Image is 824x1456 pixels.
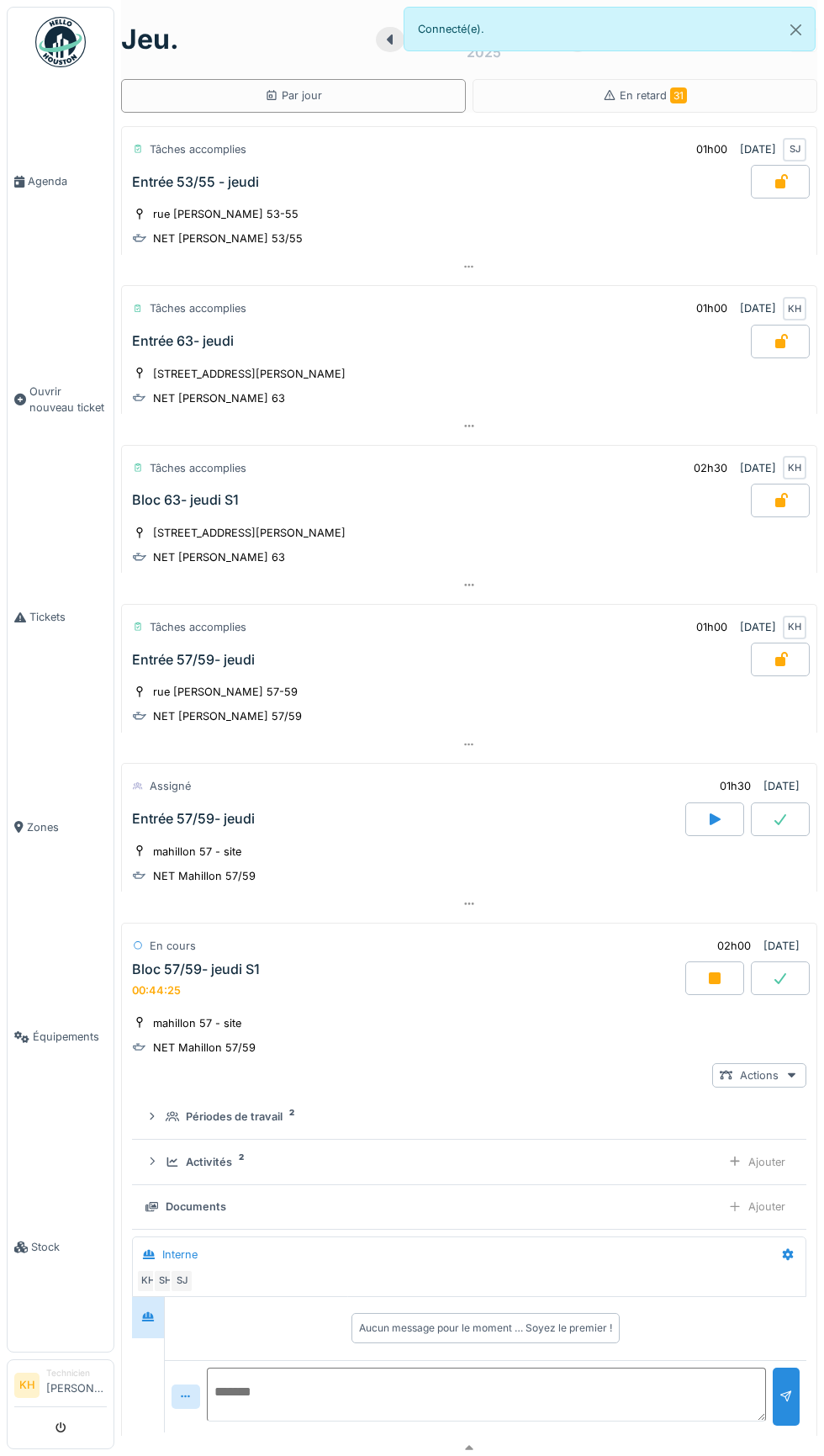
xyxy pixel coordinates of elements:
img: Badge_color-CXgf-gQk.svg [35,17,86,67]
div: En cours [150,938,196,954]
button: Close [777,8,815,52]
div: Tâches accomplies [150,619,246,635]
div: [DATE] [763,938,800,954]
div: Bloc 63- jeudi S1 [132,492,239,508]
div: [STREET_ADDRESS][PERSON_NAME] [153,366,346,382]
li: [PERSON_NAME] [46,1367,107,1403]
div: rue [PERSON_NAME] 53-55 [153,206,298,222]
div: [DATE] [740,460,776,476]
div: Tâches accomplies [150,141,246,157]
div: 02h00 [717,938,751,954]
div: [DATE] [740,619,776,635]
summary: Périodes de travail2 [139,1101,800,1132]
summary: DocumentsAjouter [139,1192,800,1223]
div: rue [PERSON_NAME] 57-59 [153,684,298,700]
a: Tickets [8,512,114,723]
div: Entrée 57/59- jeudi [132,811,255,827]
div: KH [783,297,806,320]
div: KH [783,456,806,479]
span: En retard [620,89,687,102]
div: mahillon 57 - site [153,1015,241,1031]
div: 01h00 [696,300,727,316]
div: NET [PERSON_NAME] 53/55 [153,230,303,246]
span: 31 [670,87,687,103]
div: 00:44:25 [132,984,181,997]
div: NET [PERSON_NAME] 63 [153,390,285,406]
div: NET [PERSON_NAME] 63 [153,549,285,565]
div: Ajouter [721,1194,793,1219]
div: 2025 [467,42,501,62]
span: Tickets [29,609,107,625]
div: 01h00 [696,141,727,157]
div: Par jour [265,87,322,103]
span: Ouvrir nouveau ticket [29,384,107,416]
div: mahillon 57 - site [153,844,241,860]
div: Documents [166,1199,226,1215]
div: Connecté(e). [404,7,816,51]
span: Équipements [33,1029,107,1045]
div: Entrée 53/55 - jeudi [132,174,259,190]
div: Assigné [150,778,191,794]
div: Technicien [46,1367,107,1379]
a: Zones [8,723,114,933]
div: Bloc 57/59- jeudi S1 [132,961,260,977]
div: Aucun message pour le moment … Soyez le premier ! [359,1321,612,1336]
li: KH [14,1373,40,1398]
div: Périodes de travail [186,1109,283,1125]
a: Équipements [8,932,114,1142]
div: [DATE] [740,300,776,316]
div: NET Mahillon 57/59 [153,868,256,884]
div: 01h30 [720,778,751,794]
div: SH [153,1269,177,1293]
div: Tâches accomplies [150,460,246,476]
div: Entrée 57/59- jeudi [132,652,255,668]
div: Entrée 63- jeudi [132,333,234,349]
div: KH [783,616,806,639]
div: SJ [783,138,806,161]
div: Actions [712,1063,806,1088]
h1: jeu. [121,24,179,56]
summary: Activités2Ajouter [139,1146,800,1178]
div: KH [136,1269,160,1293]
a: KH Technicien[PERSON_NAME] [14,1367,107,1407]
span: Agenda [28,173,107,189]
div: SJ [170,1269,193,1293]
div: NET [PERSON_NAME] 57/59 [153,708,302,724]
span: Zones [27,819,107,835]
div: [DATE] [763,778,800,794]
a: Ouvrir nouveau ticket [8,287,114,513]
div: Ajouter [721,1150,793,1174]
a: Stock [8,1142,114,1353]
div: Tâches accomplies [150,300,246,316]
div: 02h30 [694,460,727,476]
span: Stock [31,1239,107,1255]
div: [STREET_ADDRESS][PERSON_NAME] [153,525,346,541]
a: Agenda [8,77,114,287]
div: [DATE] [740,141,776,157]
div: Activités [186,1154,232,1170]
div: NET Mahillon 57/59 [153,1040,256,1056]
div: Interne [162,1247,198,1263]
div: 01h00 [696,619,727,635]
